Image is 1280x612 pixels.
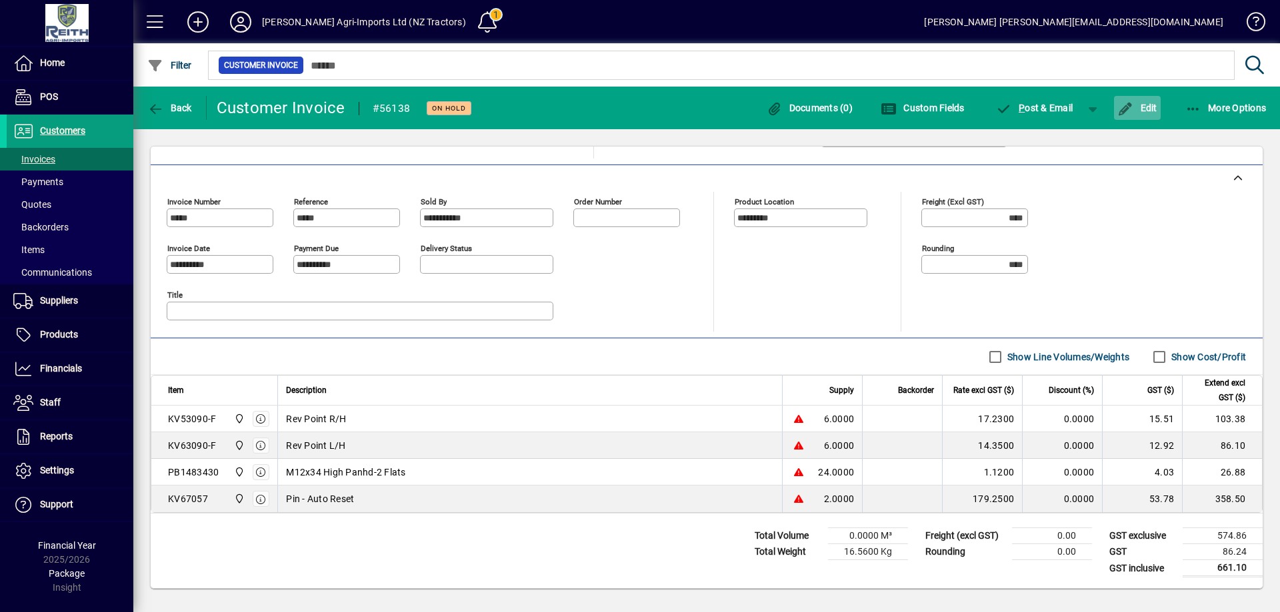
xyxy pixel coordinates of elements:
span: Package [49,568,85,579]
mat-label: Rounding [922,244,954,253]
span: Customers [40,125,85,136]
a: Quotes [7,193,133,216]
div: PB1483430 [168,465,219,479]
button: Back [144,96,195,120]
mat-label: Title [167,290,183,300]
span: Suppliers [40,295,78,306]
div: 179.2500 [951,492,1014,505]
a: Financials [7,352,133,386]
td: 86.10 [1182,432,1262,459]
mat-label: Sold by [421,197,447,206]
a: Knowledge Base [1237,3,1263,46]
button: Documents (0) [763,96,856,120]
td: 16.5600 Kg [828,544,908,560]
button: Post & Email [989,96,1080,120]
td: 574.86 [1183,528,1263,544]
span: 2.0000 [824,492,855,505]
span: More Options [1185,103,1267,113]
td: Rounding [919,544,1012,560]
a: Payments [7,170,133,193]
td: 0.0000 M³ [828,528,908,544]
label: Show Cost/Profit [1169,350,1246,364]
a: Products [7,318,133,352]
button: Custom Fields [877,96,968,120]
span: Staff [40,397,61,408]
label: Show Line Volumes/Weights [1005,350,1129,364]
span: GST ($) [1147,383,1174,398]
button: Profile [219,10,262,34]
span: Support [40,499,73,509]
mat-label: Reference [294,197,328,206]
span: Home [40,57,65,68]
mat-label: Payment due [294,244,339,253]
td: 0.00 [1012,528,1092,544]
a: Backorders [7,216,133,238]
span: Quotes [13,199,51,210]
td: 661.10 [1183,560,1263,577]
button: Filter [144,53,195,77]
div: KV67057 [168,492,208,505]
span: Custom Fields [881,103,965,113]
span: Customer Invoice [224,59,298,72]
a: Items [7,238,133,261]
span: Discount (%) [1049,383,1094,398]
div: Customer Invoice [217,97,345,119]
td: 103.38 [1182,406,1262,432]
td: Freight (excl GST) [919,528,1012,544]
a: Staff [7,386,133,420]
span: Edit [1117,103,1157,113]
td: 0.0000 [1022,432,1102,459]
span: Invoices [13,154,55,164]
button: Add [177,10,219,34]
a: Suppliers [7,284,133,318]
td: GST [1103,544,1183,560]
td: 26.88 [1182,459,1262,485]
td: 0.0000 [1022,485,1102,512]
span: POS [40,91,58,102]
span: 6.0000 [824,439,855,452]
div: 14.3500 [951,439,1014,452]
span: Description [286,383,327,398]
span: Back [147,103,192,113]
span: Settings [40,465,74,475]
td: 12.92 [1102,432,1182,459]
span: Rev Point R/H [286,412,346,426]
td: Total Weight [748,544,828,560]
a: Communications [7,261,133,284]
mat-label: Delivery status [421,244,472,253]
td: GST inclusive [1103,560,1183,577]
span: Ashburton [231,491,246,506]
a: Settings [7,454,133,487]
mat-label: Product location [735,197,794,206]
span: M12x34 High Panhd-2 Flats [286,465,405,479]
td: 53.78 [1102,485,1182,512]
div: 17.2300 [951,412,1014,426]
td: 15.51 [1102,406,1182,432]
mat-label: Invoice date [167,244,210,253]
button: More Options [1182,96,1270,120]
a: Reports [7,420,133,454]
a: POS [7,81,133,114]
div: KV63090-F [168,439,216,452]
td: 4.03 [1102,459,1182,485]
div: KV53090-F [168,412,216,426]
a: Support [7,488,133,521]
span: Rev Point L/H [286,439,345,452]
td: GST exclusive [1103,528,1183,544]
span: Backorders [13,222,69,232]
span: Filter [147,60,192,71]
app-page-header-button: Back [133,96,207,120]
td: 86.24 [1183,544,1263,560]
mat-label: Invoice number [167,197,221,206]
span: Extend excl GST ($) [1191,376,1245,405]
span: Documents (0) [766,103,853,113]
span: Ashburton [231,412,246,426]
a: Home [7,47,133,80]
span: Financials [40,363,82,374]
span: Supply [829,383,854,398]
span: Reports [40,431,73,442]
td: Total Volume [748,528,828,544]
span: Ashburton [231,438,246,453]
span: Items [13,244,45,255]
span: Payments [13,176,63,187]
